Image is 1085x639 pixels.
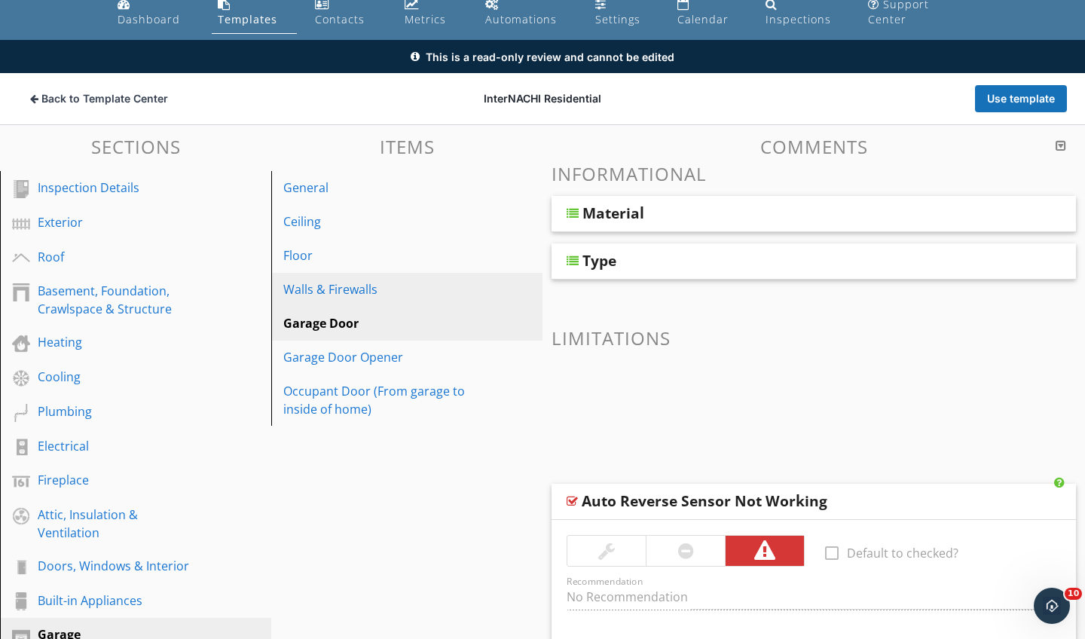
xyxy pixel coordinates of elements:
[582,492,827,510] div: Auto Reverse Sensor Not Working
[38,179,200,197] div: Inspection Details
[677,12,729,26] div: Calendar
[38,282,200,318] div: Basement, Foundation, Crawlspace & Structure
[38,506,200,542] div: Attic, Insulation & Ventilation
[38,402,200,420] div: Plumbing
[485,12,557,26] div: Automations
[283,348,478,366] div: Garage Door Opener
[283,314,478,332] div: Garage Door
[283,179,478,197] div: General
[552,164,1076,184] h3: Informational
[38,592,200,610] div: Built-in Appliances
[552,328,1076,348] h3: Limitations
[283,382,478,418] div: Occupant Door (From garage to inside of home)
[38,213,200,231] div: Exterior
[283,246,478,264] div: Floor
[975,85,1067,112] button: Use template
[218,12,277,26] div: Templates
[38,368,200,386] div: Cooling
[38,557,200,575] div: Doors, Windows & Interior
[38,437,200,455] div: Electrical
[1034,588,1070,624] iframe: Intercom live chat
[1065,588,1082,600] span: 10
[41,91,168,106] span: Back to Template Center
[552,136,1076,157] h3: Comments
[118,12,180,26] div: Dashboard
[38,471,200,489] div: Fireplace
[38,333,200,351] div: Heating
[405,12,446,26] div: Metrics
[368,91,717,106] div: InterNACHI Residential
[283,280,478,298] div: Walls & Firewalls
[595,12,640,26] div: Settings
[766,12,831,26] div: Inspections
[315,12,365,26] div: Contacts
[18,85,180,112] button: Back to Template Center
[582,204,644,222] div: Material
[38,248,200,266] div: Roof
[582,252,616,270] div: Type
[271,136,542,157] h3: Items
[283,212,478,231] div: Ceiling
